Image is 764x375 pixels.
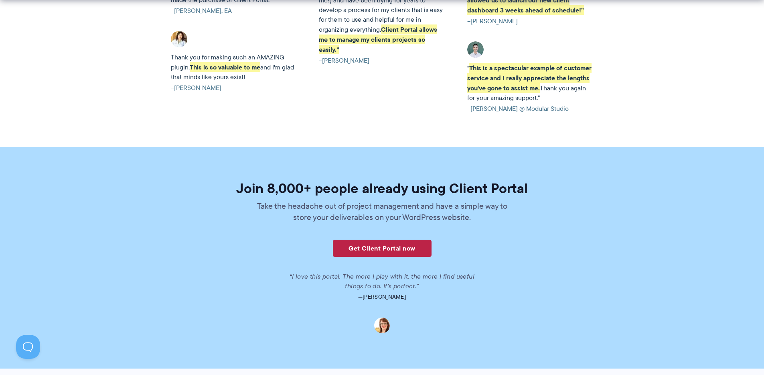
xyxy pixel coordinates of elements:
[467,104,593,114] cite: –[PERSON_NAME] @ Modular Studio
[333,240,432,257] a: Get Client Portal now
[467,16,593,26] cite: –[PERSON_NAME]
[157,181,607,195] h2: Join 8,000+ people already using Client Portal
[467,63,593,103] p: " Thank you again for your amazing support."
[157,291,607,302] p: —[PERSON_NAME]
[280,272,484,291] p: “I love this portal. The more I play with it, the more I find useful things to do. It’s perfect.”
[467,63,592,93] strong: This is a spectacular example of customer service and I really appreciate the lengths you've gone...
[319,24,437,54] strong: Client Portal allows me to manage my clients projects so easily.”
[171,83,297,93] cite: –[PERSON_NAME]
[190,62,260,72] strong: This is so valuable to me
[171,31,187,47] img: Crysti Couture's testimonial for Client Portal
[319,56,445,65] cite: –[PERSON_NAME]
[171,53,297,82] p: Thank you for making such an AMAZING plugin. and I'm glad that minds like yours exist!
[16,335,40,359] iframe: Toggle Customer Support
[171,6,297,16] cite: –[PERSON_NAME], EA
[252,200,513,223] p: Take the headache out of project management and have a simple way to store your deliverables on y...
